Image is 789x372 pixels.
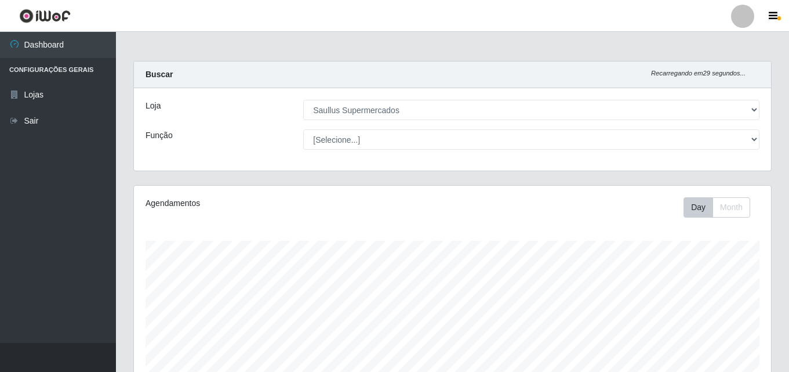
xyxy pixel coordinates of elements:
[146,197,391,210] div: Agendamentos
[683,197,750,218] div: First group
[712,197,750,218] button: Month
[683,197,759,218] div: Toolbar with button groups
[651,70,746,77] i: Recarregando em 29 segundos...
[146,129,173,142] label: Função
[19,9,71,23] img: CoreUI Logo
[683,197,713,218] button: Day
[146,100,161,112] label: Loja
[146,70,173,79] strong: Buscar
